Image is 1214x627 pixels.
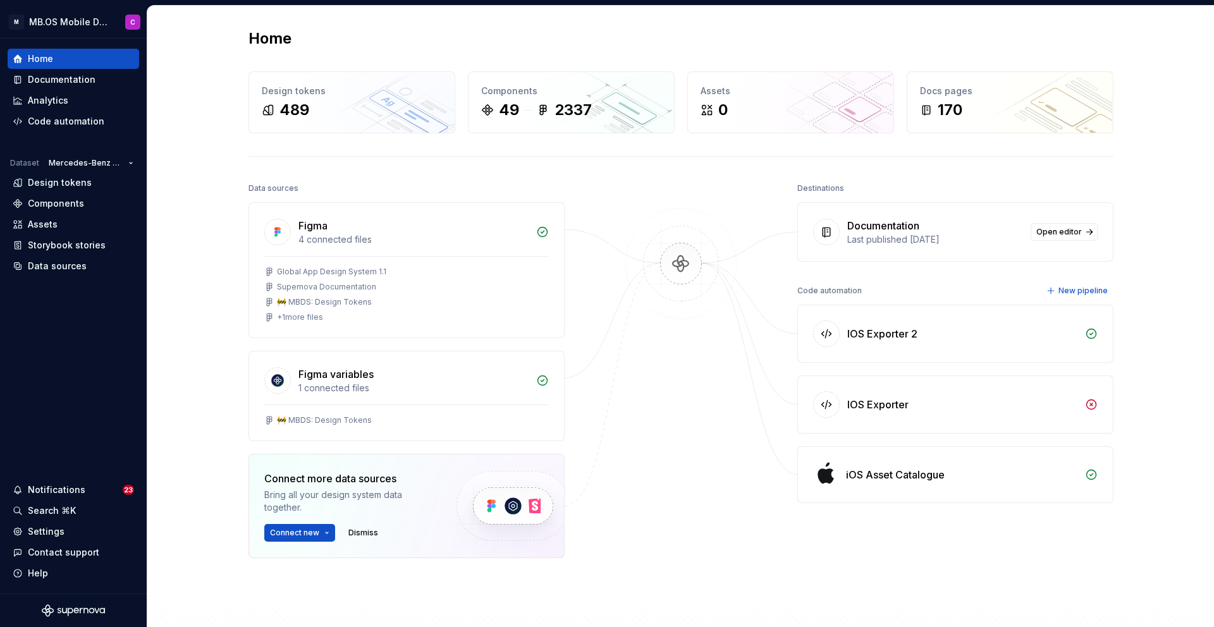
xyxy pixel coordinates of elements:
div: Figma [298,218,328,233]
a: Analytics [8,90,139,111]
div: C [130,17,135,27]
button: Search ⌘K [8,501,139,521]
div: 🚧 MBDS: Design Tokens [277,415,372,425]
div: Home [28,52,53,65]
div: Help [28,567,48,580]
div: IOS Exporter [847,397,909,412]
button: Connect new [264,524,335,542]
a: Storybook stories [8,235,139,255]
div: Bring all your design system data together. [264,489,435,514]
a: Documentation [8,70,139,90]
div: Supernova Documentation [277,282,376,292]
a: Open editor [1031,223,1098,241]
div: Notifications [28,484,85,496]
a: Assets0 [687,71,894,133]
div: Assets [701,85,881,97]
div: MB.OS Mobile Design System [29,16,110,28]
a: Assets [8,214,139,234]
div: Documentation [847,218,919,233]
span: Mercedes-Benz 2.0 [49,158,123,168]
button: Notifications23 [8,480,139,500]
h2: Home [248,28,291,49]
a: Docs pages170 [907,71,1113,133]
div: Global App Design System 1.1 [277,267,386,277]
div: M [9,15,24,30]
div: Destinations [797,180,844,197]
div: Components [481,85,661,97]
div: 170 [938,100,962,120]
div: Settings [28,525,64,538]
div: 🚧 MBDS: Design Tokens [277,297,372,307]
a: Figma4 connected filesGlobal App Design System 1.1Supernova Documentation🚧 MBDS: Design Tokens+1m... [248,202,565,338]
div: Components [28,197,84,210]
div: Data sources [28,260,87,272]
div: Analytics [28,94,68,107]
div: Documentation [28,73,95,86]
div: Figma variables [298,367,374,382]
a: Settings [8,521,139,542]
div: Code automation [797,282,862,300]
button: MMB.OS Mobile Design SystemC [3,8,144,35]
div: 4 connected files [298,233,529,246]
div: Design tokens [262,85,442,97]
div: Docs pages [920,85,1100,97]
button: Contact support [8,542,139,563]
a: Design tokens [8,173,139,193]
div: Design tokens [28,176,92,189]
button: Dismiss [343,524,384,542]
div: Search ⌘K [28,504,76,517]
div: Dataset [10,158,39,168]
a: Data sources [8,256,139,276]
div: 489 [279,100,309,120]
a: Home [8,49,139,69]
div: Assets [28,218,58,231]
div: 2337 [555,100,592,120]
div: 0 [718,100,728,120]
a: Code automation [8,111,139,131]
div: Contact support [28,546,99,559]
div: Storybook stories [28,239,106,252]
div: Data sources [248,180,298,197]
div: Code automation [28,115,104,128]
span: New pipeline [1058,286,1108,296]
span: Open editor [1036,227,1082,237]
span: 23 [123,485,134,495]
div: + 1 more files [277,312,323,322]
div: Connect more data sources [264,471,435,486]
span: Dismiss [348,528,378,538]
div: iOS Asset Catalogue [846,467,945,482]
a: Components492337 [468,71,675,133]
a: Figma variables1 connected files🚧 MBDS: Design Tokens [248,351,565,441]
div: 49 [499,100,519,120]
div: Last published [DATE] [847,233,1023,246]
button: Help [8,563,139,583]
a: Components [8,193,139,214]
div: 1 connected files [298,382,529,394]
button: Mercedes-Benz 2.0 [43,154,139,172]
a: Design tokens489 [248,71,455,133]
button: New pipeline [1043,282,1113,300]
span: Connect new [270,528,319,538]
div: IOS Exporter 2 [847,326,917,341]
svg: Supernova Logo [42,604,105,617]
